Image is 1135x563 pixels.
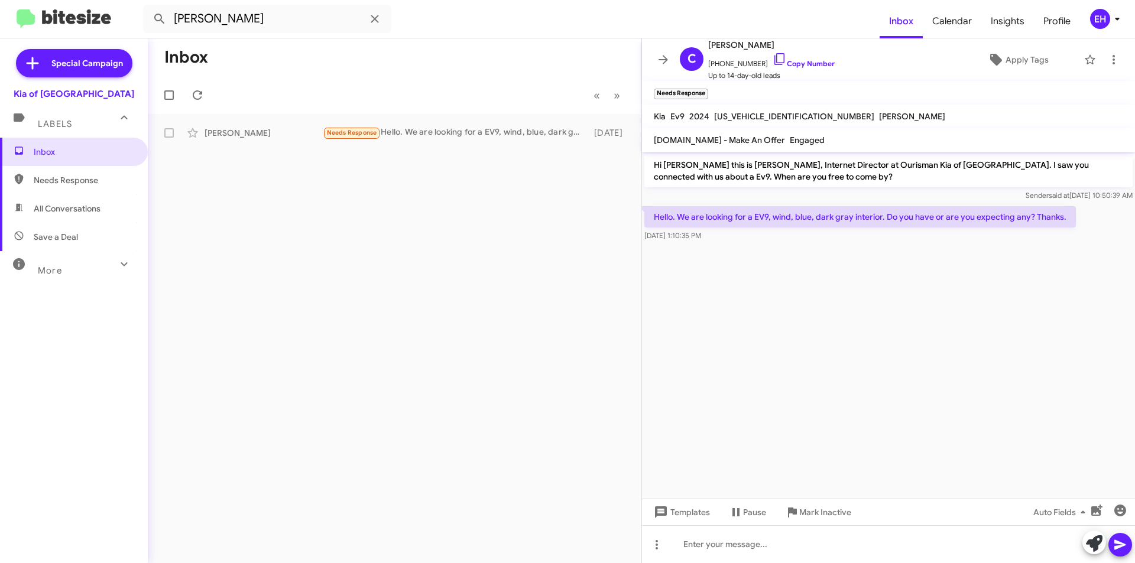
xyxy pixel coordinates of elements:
a: Profile [1034,4,1080,38]
span: Save a Deal [34,231,78,243]
h1: Inbox [164,48,208,67]
span: [US_VEHICLE_IDENTIFICATION_NUMBER] [714,111,874,122]
span: Engaged [790,135,825,145]
button: Apply Tags [957,49,1078,70]
span: Pause [743,502,766,523]
span: Labels [38,119,72,129]
p: Hello. We are looking for a EV9, wind, blue, dark gray interior. Do you have or are you expecting... [644,206,1076,227]
span: said at [1049,191,1069,200]
div: [PERSON_NAME] [205,127,323,139]
span: Needs Response [34,174,134,186]
input: Search [143,5,391,33]
span: Apply Tags [1006,49,1049,70]
span: Inbox [34,146,134,158]
span: 2024 [689,111,709,122]
div: EH [1090,9,1110,29]
span: Special Campaign [51,57,123,69]
span: [PHONE_NUMBER] [708,52,835,70]
span: Auto Fields [1033,502,1090,523]
a: Copy Number [773,59,835,68]
nav: Page navigation example [587,83,627,108]
button: Pause [719,502,776,523]
span: [PERSON_NAME] [708,38,835,52]
a: Calendar [923,4,981,38]
span: More [38,265,62,276]
span: Needs Response [327,129,377,136]
p: Hi [PERSON_NAME] this is [PERSON_NAME], Internet Director at Ourisman Kia of [GEOGRAPHIC_DATA]. I... [644,154,1133,187]
span: C [688,50,696,69]
span: Templates [651,502,710,523]
span: Kia [654,111,666,122]
span: [DATE] 1:10:35 PM [644,231,701,240]
a: Insights [981,4,1034,38]
span: Up to 14-day-old leads [708,70,835,82]
small: Needs Response [654,89,708,99]
button: Mark Inactive [776,502,861,523]
div: [DATE] [588,127,632,139]
a: Inbox [880,4,923,38]
div: Hello. We are looking for a EV9, wind, blue, dark gray interior. Do you have or are you expecting... [323,126,588,139]
button: EH [1080,9,1122,29]
span: All Conversations [34,203,100,214]
span: [PERSON_NAME] [879,111,945,122]
span: Sender [DATE] 10:50:39 AM [1026,191,1133,200]
span: Ev9 [670,111,685,122]
span: [DOMAIN_NAME] - Make An Offer [654,135,785,145]
button: Next [607,83,627,108]
a: Special Campaign [16,49,132,77]
button: Previous [586,83,607,108]
div: Kia of [GEOGRAPHIC_DATA] [14,88,134,100]
span: Mark Inactive [799,502,851,523]
button: Templates [642,502,719,523]
span: « [594,88,600,103]
span: » [614,88,620,103]
button: Auto Fields [1024,502,1100,523]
